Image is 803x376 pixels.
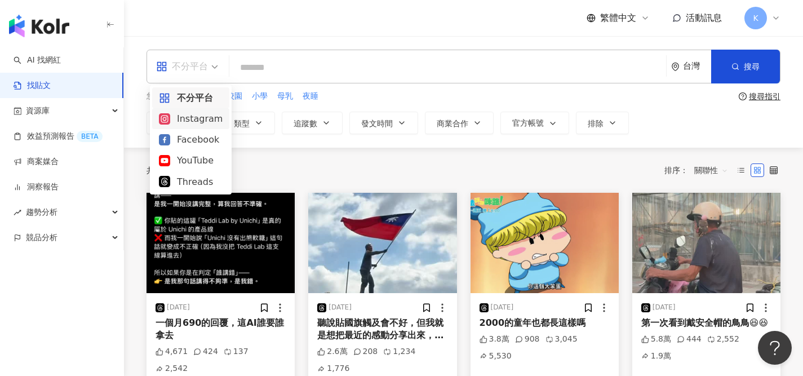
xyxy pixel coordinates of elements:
[758,331,792,365] iframe: Help Scout Beacon - Open
[653,303,676,312] div: [DATE]
[222,112,275,134] button: 類型
[26,200,57,225] span: 趨勢分析
[156,363,188,374] div: 2,542
[425,112,494,134] button: 商業合作
[14,131,103,142] a: 效益預測報告BETA
[437,119,468,128] span: 商業合作
[159,153,223,167] div: YouTube
[471,193,619,293] img: post-image
[156,61,167,72] span: appstore
[224,346,249,357] div: 137
[480,334,509,345] div: 3.8萬
[26,98,50,123] span: 資源庫
[545,334,578,345] div: 3,045
[302,90,319,103] button: 夜睡
[14,156,59,167] a: 商案媒合
[677,334,702,345] div: 444
[308,193,456,293] img: post-image
[641,334,671,345] div: 5.8萬
[26,225,57,250] span: 競品分析
[159,132,223,147] div: Facebook
[234,119,250,128] span: 類型
[329,303,352,312] div: [DATE]
[159,175,223,189] div: Threads
[671,63,680,71] span: environment
[353,346,378,357] div: 208
[277,90,294,103] button: 母乳
[156,317,286,342] div: 一個月690的回覆，這AI誰要誰拿去
[156,57,208,76] div: 不分平台
[361,119,393,128] span: 發文時間
[317,363,349,374] div: 1,776
[147,193,295,293] img: post-image
[159,92,170,104] span: appstore
[512,118,544,127] span: 官方帳號
[749,92,780,101] div: 搜尋指引
[303,91,318,102] span: 夜睡
[252,91,268,102] span: 小學
[480,351,512,362] div: 5,530
[251,90,268,103] button: 小學
[686,12,722,23] span: 活動訊息
[500,112,569,134] button: 官方帳號
[159,112,223,126] div: Instagram
[588,119,604,128] span: 排除
[159,91,223,105] div: 不分平台
[14,55,61,66] a: searchAI 找網紅
[282,112,343,134] button: 追蹤數
[753,12,758,24] span: K
[641,351,671,362] div: 1.9萬
[9,15,69,37] img: logo
[349,112,418,134] button: 發文時間
[156,346,188,357] div: 4,671
[515,334,540,345] div: 908
[277,91,293,102] span: 母乳
[14,80,51,91] a: 找貼文
[167,303,190,312] div: [DATE]
[480,317,610,329] div: 2000的童年也都長這樣嗎
[147,166,194,175] div: 共 筆
[317,317,447,342] div: 聽說貼國旗觸及會不好，但我就是想把最近的感動分享出來，借用大家的畫面，當作紀錄也好，台灣加油🇹🇼
[707,334,739,345] div: 2,552
[744,62,760,71] span: 搜尋
[193,346,218,357] div: 424
[317,346,347,357] div: 2.6萬
[711,50,780,83] button: 搜尋
[694,161,728,179] span: 關聯性
[14,209,21,216] span: rise
[491,303,514,312] div: [DATE]
[383,346,415,357] div: 1,234
[14,182,59,193] a: 洞察報告
[632,193,780,293] img: post-image
[147,112,215,134] button: 內容形式
[576,112,629,134] button: 排除
[664,161,734,179] div: 排序：
[294,119,317,128] span: 追蹤數
[739,92,747,100] span: question-circle
[147,91,202,102] span: 您可能感興趣：
[600,12,636,24] span: 繁體中文
[683,61,711,71] div: 台灣
[641,317,771,329] div: 第一次看到戴安全帽的鳥鳥😆😆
